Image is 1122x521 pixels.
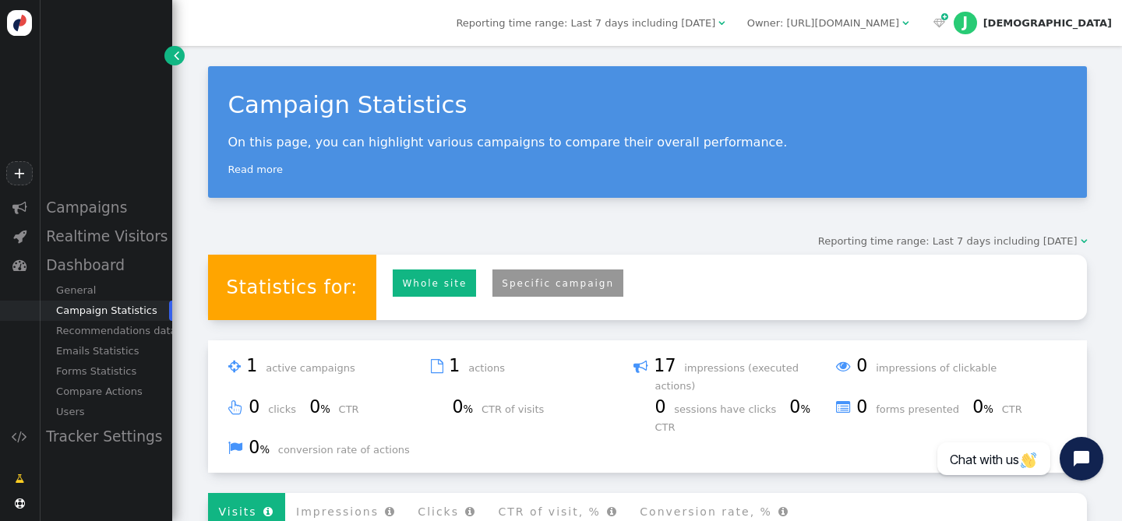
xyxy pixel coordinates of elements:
span: Reporting time range: Last 7 days including [DATE] [456,17,715,29]
span: CTR [655,421,686,433]
span:  [836,356,851,378]
span: 0 [309,396,335,417]
span:  [263,506,274,517]
div: Realtime Visitors [39,222,172,251]
span: 17 [654,355,681,375]
span: conversion rate of actions [278,444,420,456]
span: 0 [856,396,873,417]
div: Recommendations data [39,321,172,341]
small: % [800,403,810,415]
span:  [778,506,789,517]
a: + [6,161,33,185]
span:  [933,18,945,28]
div: Tracker Settings [39,422,172,451]
span: active campaigns [266,362,365,374]
span:  [13,229,26,244]
span:  [385,506,396,517]
span: 0 [856,355,873,375]
div: General [39,280,172,301]
span: CTR [339,403,369,415]
div: Emails Statistics [39,341,172,361]
span: 0 [249,437,274,457]
small: % [983,403,993,415]
span: Reporting time range: Last 7 days including [DATE] [818,235,1078,247]
a:  [5,466,34,492]
p: On this page, you can highlight various campaigns to compare their overall performance. [228,135,1067,150]
span:  [12,200,27,215]
span:  [941,11,948,23]
span:  [228,397,243,419]
a:   [931,16,949,31]
span: 1 [449,355,465,375]
span:  [902,18,909,28]
div: Compare Actions [39,382,172,402]
span: sessions have clicks [674,403,786,415]
div: Campaigns [39,193,172,222]
span: 0 [655,396,672,417]
small: % [259,444,270,456]
a: Specific campaign [492,269,623,297]
span:  [228,356,241,378]
span: 0 [789,396,815,417]
span:  [633,356,648,378]
a:  [164,46,184,65]
span:  [12,258,27,273]
span:  [607,506,618,517]
div: Campaign Statistics [39,301,172,321]
span: 0 [972,396,998,417]
span:  [15,471,24,487]
div: Settings [39,451,172,480]
span:  [12,429,27,444]
span:  [228,438,243,459]
span: 1 [246,355,263,375]
div: Users [39,402,172,422]
a: Read more [228,164,283,175]
div: Statistics for: [208,255,377,320]
span:  [174,48,179,63]
div: Forms Statistics [39,361,172,382]
div: Dashboard [39,251,172,280]
span: CTR [1002,403,1032,415]
span: clicks [268,403,306,415]
span:  [836,397,851,419]
a: Whole site [393,269,476,297]
span:  [465,506,476,517]
span: 0 [249,396,265,417]
span: forms presented [876,403,969,415]
span: actions [468,362,515,374]
span: impressions (executed actions) [655,362,799,392]
span:  [15,498,25,509]
div: Campaign Statistics [228,86,1067,122]
span:  [431,356,443,378]
img: logo-icon.svg [7,10,33,36]
span:  [718,18,725,28]
small: % [320,403,330,415]
span: 0 [453,396,478,417]
div: J [954,12,977,35]
div: [DEMOGRAPHIC_DATA] [983,17,1112,30]
span: impressions of clickable [876,362,1007,374]
span: CTR of visits [482,403,554,415]
small: % [464,403,474,415]
span:  [1081,236,1087,246]
div: Owner: [URL][DOMAIN_NAME] [747,16,899,31]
